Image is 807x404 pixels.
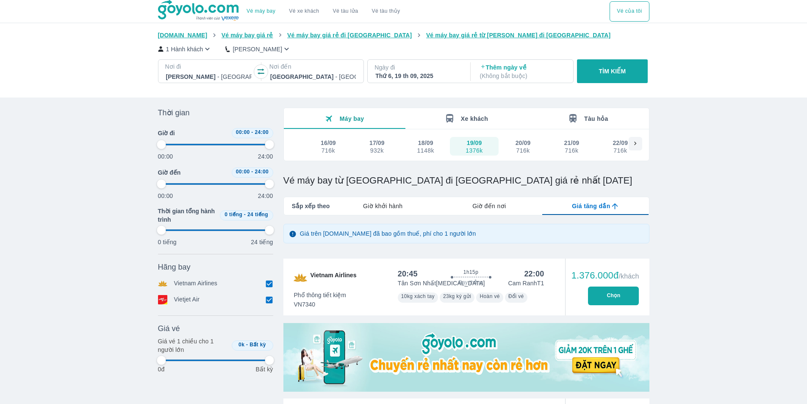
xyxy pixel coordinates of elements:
[255,129,269,135] span: 24:00
[480,293,500,299] span: Hoàn vé
[369,139,385,147] div: 17/09
[158,365,165,373] p: 0đ
[283,323,649,392] img: media-0
[418,139,433,147] div: 18/09
[158,323,180,334] span: Giá vé
[158,207,216,224] span: Thời gian tổng hành trình
[365,1,407,22] button: Vé tàu thủy
[283,175,649,187] h1: Vé máy bay từ [GEOGRAPHIC_DATA] đi [GEOGRAPHIC_DATA] giá rẻ nhất [DATE]
[165,62,252,71] p: Nơi đi
[398,269,418,279] div: 20:45
[158,31,649,39] nav: breadcrumb
[269,62,357,71] p: Nơi đến
[480,72,566,80] p: ( Không bắt buộc )
[363,202,402,210] span: Giờ khởi hành
[564,139,580,147] div: 21/09
[225,212,242,217] span: 0 tiếng
[158,129,175,137] span: Giờ đi
[326,1,365,22] a: Vé tàu lửa
[294,271,307,284] img: VN
[599,67,626,75] p: TÌM KIẾM
[251,238,273,246] p: 24 tiếng
[287,32,412,39] span: Vé máy bay giá rẻ đi [GEOGRAPHIC_DATA]
[244,212,246,217] span: -
[255,169,269,175] span: 24:00
[225,45,291,53] button: [PERSON_NAME]
[613,139,628,147] div: 22/09
[300,229,476,238] p: Giá trên [DOMAIN_NAME] đã bao gồm thuế, phí cho 1 người lớn
[588,287,639,305] button: Chọn
[370,147,384,154] div: 932k
[426,32,611,39] span: Vé máy bay giá rẻ từ [PERSON_NAME] đi [GEOGRAPHIC_DATA]
[174,295,200,304] p: Vietjet Air
[158,192,173,200] p: 00:00
[294,300,347,309] span: VN7340
[466,147,483,154] div: 1376k
[311,271,357,284] span: Vietnam Airlines
[472,202,506,210] span: Giờ đến nơi
[158,45,212,53] button: 1 Hành khách
[401,293,435,299] span: 10kg xách tay
[340,115,364,122] span: Máy bay
[247,8,275,14] a: Vé máy bay
[613,147,627,154] div: 716k
[321,139,336,147] div: 16/09
[375,72,461,80] div: Thứ 6, 19 th 09, 2025
[289,8,319,14] a: Vé xe khách
[238,342,244,348] span: 0k
[618,273,639,280] span: /khách
[294,291,347,299] span: Phổ thông tiết kiệm
[524,269,544,279] div: 22:00
[236,169,250,175] span: 00:00
[236,129,250,135] span: 00:00
[158,108,190,118] span: Thời gian
[321,147,336,154] div: 716k
[330,197,649,215] div: lab API tabs example
[304,137,629,156] div: scrollable day and price
[467,139,482,147] div: 19/09
[258,152,273,161] p: 24:00
[417,147,434,154] div: 1148k
[565,147,579,154] div: 716k
[166,45,203,53] p: 1 Hành khách
[572,202,610,210] span: Giá tăng dần
[480,63,566,80] p: Thêm ngày về
[255,365,273,373] p: Bất kỳ
[610,1,649,22] button: Vé của tôi
[577,59,648,83] button: TÌM KIẾM
[374,63,462,72] p: Ngày đi
[398,279,485,287] p: Tân Sơn Nhất [MEDICAL_DATA]
[240,1,407,22] div: choose transportation mode
[158,238,177,246] p: 0 tiếng
[251,129,253,135] span: -
[158,168,181,177] span: Giờ đến
[516,139,531,147] div: 20/09
[463,269,478,276] span: 1h15p
[516,147,530,154] div: 716k
[610,1,649,22] div: choose transportation mode
[158,32,208,39] span: [DOMAIN_NAME]
[222,32,273,39] span: Vé máy bay giá rẻ
[571,270,639,281] div: 1.376.000đ
[247,212,268,217] span: 24 tiếng
[233,45,282,53] p: [PERSON_NAME]
[584,115,608,122] span: Tàu hỏa
[251,169,253,175] span: -
[246,342,248,348] span: -
[508,293,524,299] span: Đổi vé
[443,293,471,299] span: 23kg ký gửi
[158,152,173,161] p: 00:00
[258,192,273,200] p: 24:00
[292,202,330,210] span: Sắp xếp theo
[250,342,266,348] span: Bất kỳ
[158,337,228,354] p: Giá vé 1 chiều cho 1 người lớn
[158,262,191,272] span: Hãng bay
[174,279,218,288] p: Vietnam Airlines
[461,115,488,122] span: Xe khách
[508,279,544,287] p: Cam Ranh T1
